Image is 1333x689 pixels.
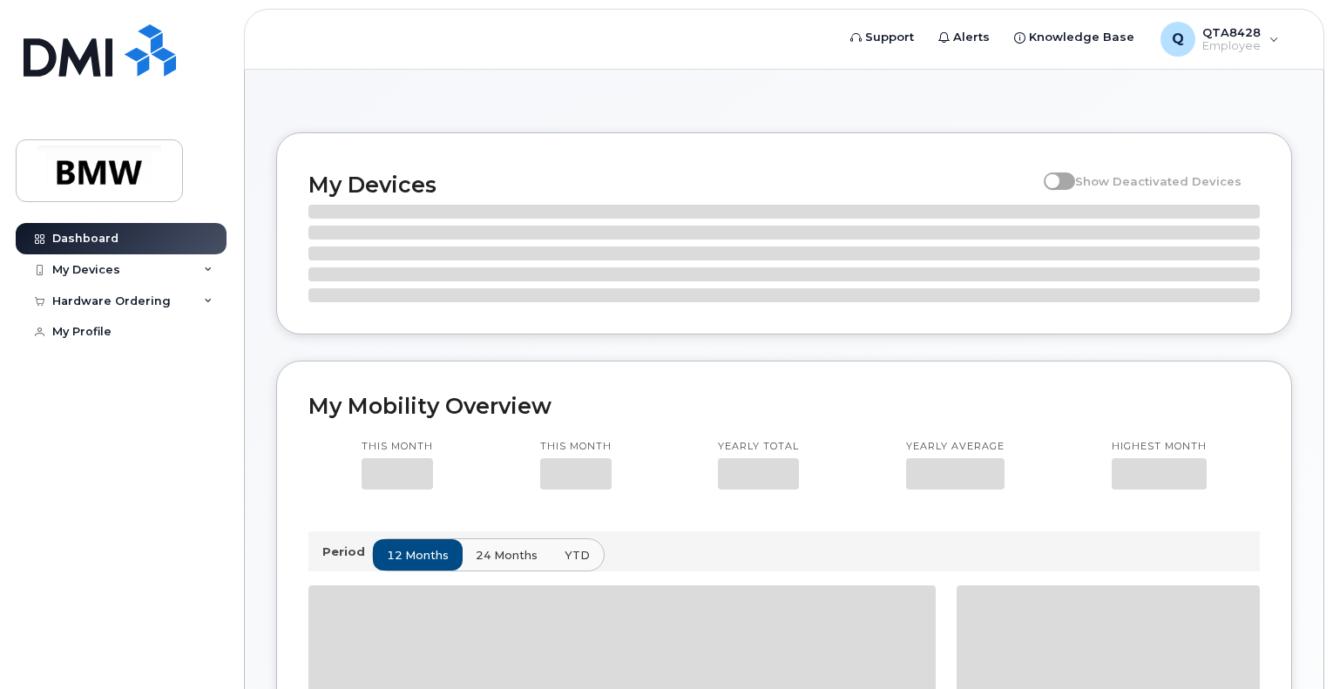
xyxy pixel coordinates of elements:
h2: My Mobility Overview [308,393,1260,419]
span: YTD [565,547,590,564]
p: Yearly average [906,440,1005,454]
h2: My Devices [308,172,1035,198]
input: Show Deactivated Devices [1044,165,1058,179]
p: Period [322,544,372,560]
p: Highest month [1112,440,1207,454]
p: This month [362,440,433,454]
p: Yearly total [718,440,799,454]
span: 24 months [476,547,538,564]
span: Show Deactivated Devices [1075,174,1242,188]
p: This month [540,440,612,454]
